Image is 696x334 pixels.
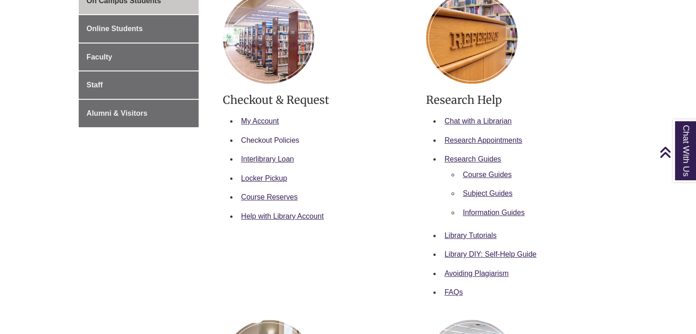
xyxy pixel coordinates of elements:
[223,93,413,107] h3: Checkout & Request
[79,43,199,71] a: Faculty
[444,232,496,239] a: Library Tutorials
[241,174,287,182] a: Locker Pickup
[463,209,524,216] a: Information Guides
[241,193,298,201] a: Course Reserves
[426,93,616,107] h3: Research Help
[241,117,279,125] a: My Account
[79,100,199,127] a: Alumni & Visitors
[241,155,294,163] a: Interlibrary Loan
[444,250,536,258] a: Library DIY: Self-Help Guide
[444,117,512,125] a: Chat with a Librarian
[79,71,199,99] a: Staff
[444,155,501,163] a: Research Guides
[463,189,513,197] a: Subject Guides
[79,15,199,43] a: Online Students
[444,288,463,296] a: FAQs
[463,171,512,178] a: Course Guides
[444,269,508,277] a: Avoiding Plagiarism
[444,136,522,144] a: Research Appointments
[241,212,324,220] a: Help with Library Account
[241,136,299,144] a: Checkout Policies
[659,146,694,158] a: Back to Top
